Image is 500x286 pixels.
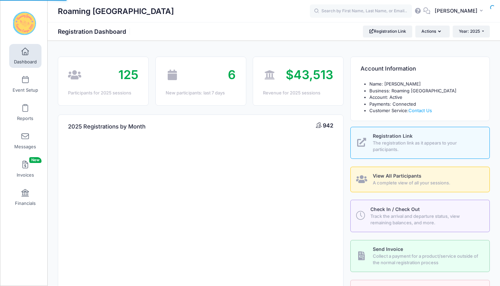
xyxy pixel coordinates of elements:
[350,240,490,272] a: Send Invoice Collect a payment for a product/service outside of the normal registration process
[361,59,416,79] h4: Account Information
[370,213,482,226] span: Track the arrival and departure status, view remaining balances, and more.
[14,144,36,150] span: Messages
[118,67,138,82] span: 125
[453,26,490,37] button: Year: 2025
[15,200,36,206] span: Financials
[373,246,403,252] span: Send Invoice
[9,101,41,124] a: Reports
[373,140,482,153] span: The registration link as it appears to your participants.
[350,167,490,192] a: View All Participants A complete view of all your sessions.
[369,81,480,88] li: Name: [PERSON_NAME]
[14,59,37,65] span: Dashboard
[166,90,236,96] div: New participants: last 7 days
[323,122,333,129] span: 942
[9,44,41,68] a: Dashboard
[459,29,480,34] span: Year: 2025
[350,200,490,232] a: Check In / Check Out Track the arrival and departure status, view remaining balances, and more.
[68,117,146,136] h4: 2025 Registrations by Month
[373,173,421,179] span: View All Participants
[415,26,449,37] button: Actions
[370,206,420,212] span: Check In / Check Out
[58,3,174,19] h1: Roaming [GEOGRAPHIC_DATA]
[9,72,41,96] a: Event Setup
[68,90,138,96] div: Participants for 2025 sessions
[369,88,480,94] li: Business: Roaming [GEOGRAPHIC_DATA]
[350,127,490,159] a: Registration Link The registration link as it appears to your participants.
[373,180,482,186] span: A complete view of all your sessions.
[373,133,413,139] span: Registration Link
[286,67,333,82] span: $43,513
[373,253,482,266] span: Collect a payment for a product/service outside of the normal registration process
[9,157,41,181] a: InvoicesNew
[17,116,33,121] span: Reports
[13,87,38,93] span: Event Setup
[363,26,412,37] a: Registration Link
[29,157,41,163] span: New
[263,90,333,96] div: Revenue for 2025 sessions
[409,108,432,113] a: Contact Us
[17,172,34,178] span: Invoices
[435,7,478,15] span: [PERSON_NAME]
[9,129,41,153] a: Messages
[369,107,480,114] li: Customer Service:
[430,3,490,19] button: [PERSON_NAME]
[369,94,480,101] li: Account: Active
[58,28,132,35] h1: Registration Dashboard
[0,7,48,40] a: Roaming Gnome Theatre
[228,67,236,82] span: 6
[9,185,41,209] a: Financials
[12,11,37,36] img: Roaming Gnome Theatre
[310,4,412,18] input: Search by First Name, Last Name, or Email...
[369,101,480,108] li: Payments: Connected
